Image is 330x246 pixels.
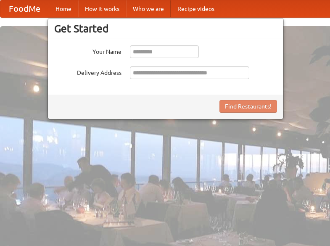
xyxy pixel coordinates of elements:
[49,0,78,17] a: Home
[54,22,277,35] h3: Get Started
[171,0,221,17] a: Recipe videos
[78,0,126,17] a: How it works
[54,66,121,77] label: Delivery Address
[219,100,277,113] button: Find Restaurants!
[54,45,121,56] label: Your Name
[126,0,171,17] a: Who we are
[0,0,49,17] a: FoodMe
